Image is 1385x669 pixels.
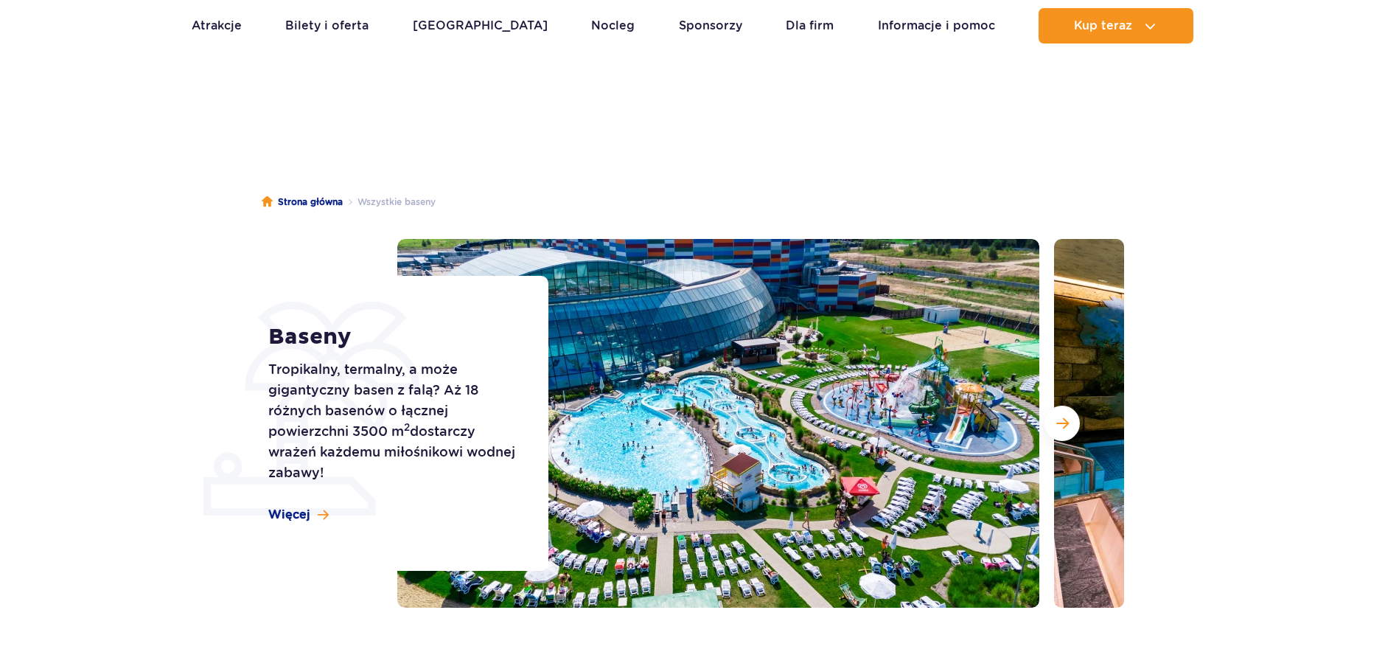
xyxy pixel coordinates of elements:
button: Kup teraz [1039,8,1193,44]
a: Atrakcje [192,8,242,44]
img: Zewnętrzna część Suntago z basenami i zjeżdżalniami, otoczona leżakami i zielenią [397,239,1039,608]
a: Strona główna [262,195,343,209]
sup: 2 [404,421,410,433]
button: Następny slajd [1044,406,1080,441]
li: Wszystkie baseny [343,195,436,209]
a: Sponsorzy [679,8,742,44]
span: Więcej [268,507,310,523]
a: Dla firm [786,8,834,44]
a: Bilety i oferta [285,8,369,44]
span: Kup teraz [1074,19,1132,32]
h1: Baseny [268,324,515,350]
p: Tropikalny, termalny, a może gigantyczny basen z falą? Aż 18 różnych basenów o łącznej powierzchn... [268,359,515,483]
a: Więcej [268,507,329,523]
a: [GEOGRAPHIC_DATA] [413,8,548,44]
a: Informacje i pomoc [878,8,995,44]
a: Nocleg [591,8,635,44]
